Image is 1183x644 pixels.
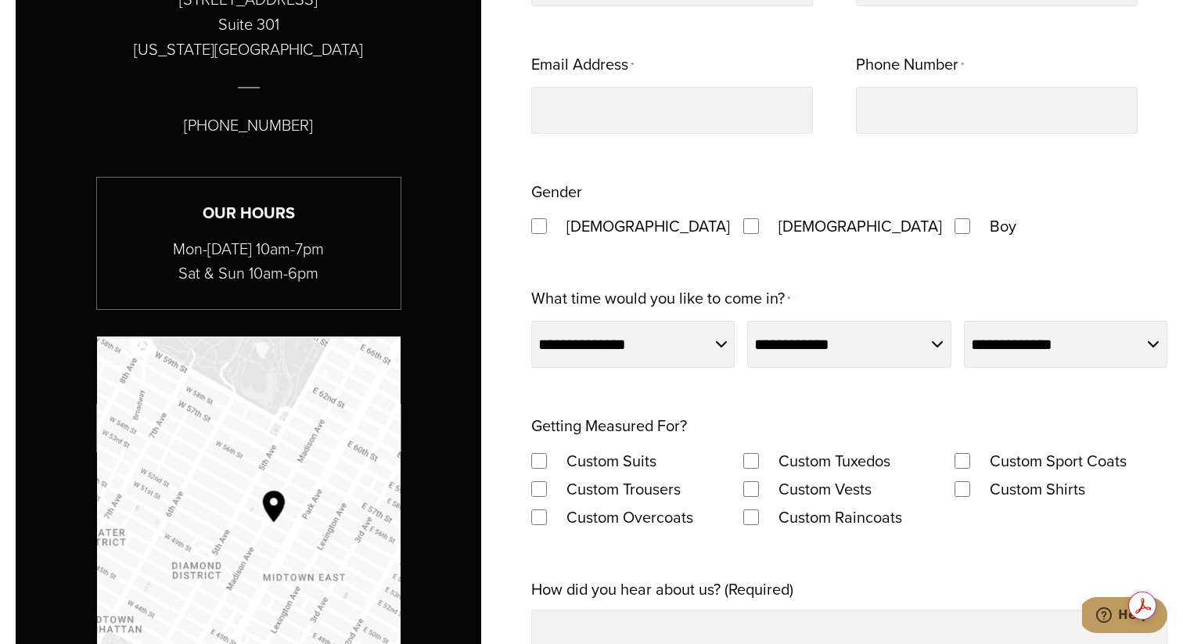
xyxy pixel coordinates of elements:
legend: Getting Measured For? [531,412,687,440]
label: Custom Suits [551,447,672,475]
label: Custom Overcoats [551,503,709,531]
label: Custom Tuxedos [763,447,906,475]
label: Phone Number [856,50,964,81]
label: [DEMOGRAPHIC_DATA] [763,212,950,240]
label: How did you hear about us? (Required) [531,575,793,603]
p: [PHONE_NUMBER] [184,113,313,138]
label: Custom Raincoats [763,503,918,531]
p: Mon-[DATE] 10am-7pm Sat & Sun 10am-6pm [97,237,401,286]
label: Custom Trousers [551,475,696,503]
label: Custom Vests [763,475,887,503]
legend: Gender [531,178,582,206]
iframe: Opens a widget where you can chat to one of our agents [1082,597,1167,636]
label: Custom Shirts [974,475,1101,503]
label: Custom Sport Coats [974,447,1142,475]
label: What time would you like to come in? [531,284,790,315]
label: Boy [974,212,1032,240]
label: Email Address [531,50,634,81]
h3: Our Hours [97,201,401,225]
label: [DEMOGRAPHIC_DATA] [551,212,738,240]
